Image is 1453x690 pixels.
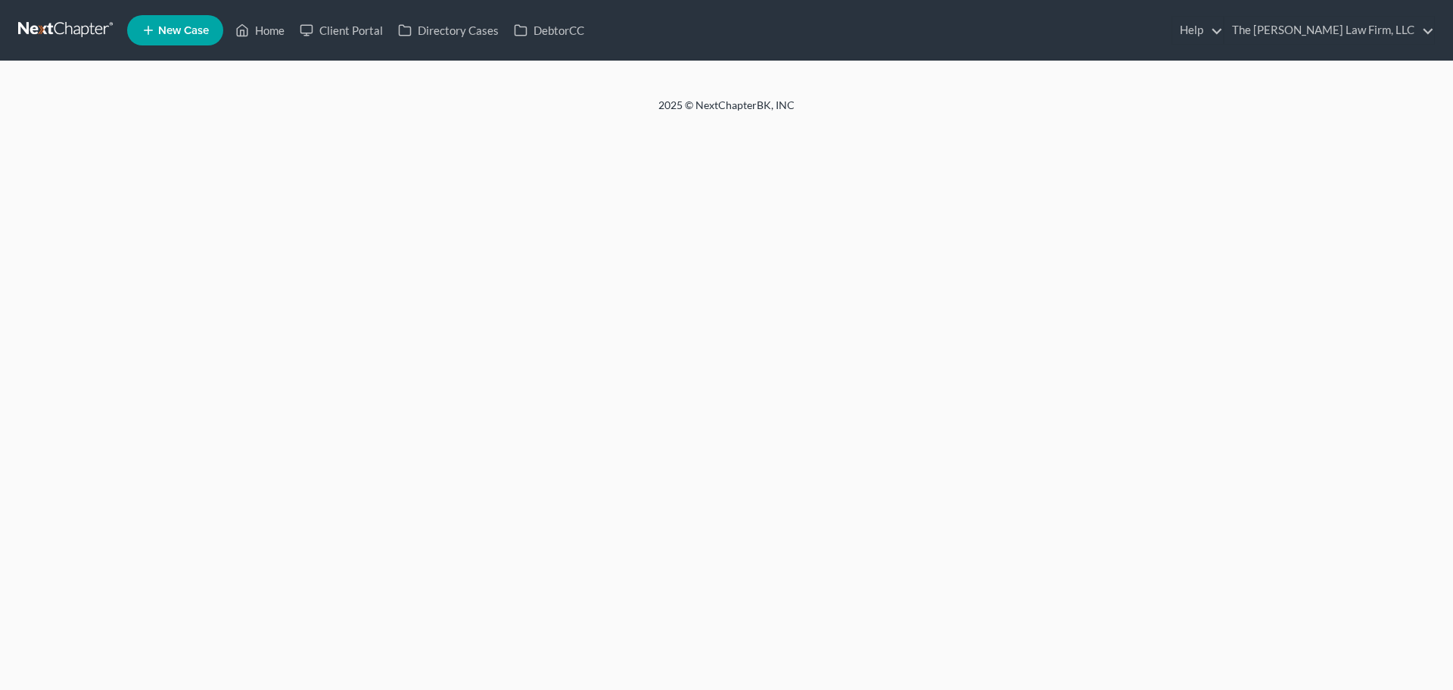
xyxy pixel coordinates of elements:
a: Help [1172,17,1223,44]
new-legal-case-button: New Case [127,15,223,45]
a: DebtorCC [506,17,592,44]
div: 2025 © NextChapterBK, INC [295,98,1158,125]
a: Home [228,17,292,44]
a: Client Portal [292,17,390,44]
a: Directory Cases [390,17,506,44]
a: The [PERSON_NAME] Law Firm, LLC [1224,17,1434,44]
